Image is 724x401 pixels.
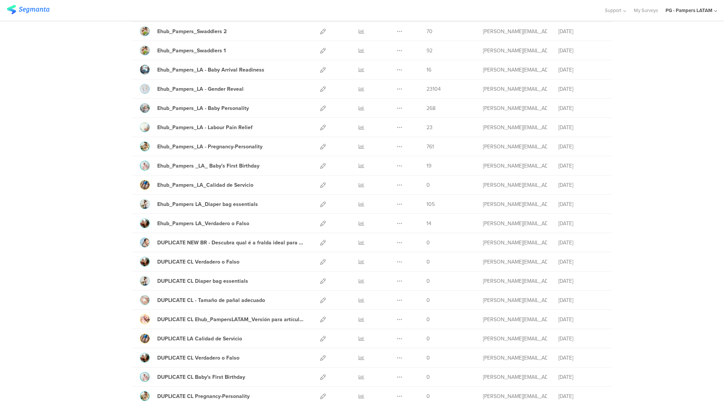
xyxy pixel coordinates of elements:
span: 14 [426,220,431,227]
span: 268 [426,104,436,112]
span: 0 [426,316,430,323]
div: perez.ep@pg.com [483,354,547,362]
span: 0 [426,239,430,247]
div: [DATE] [558,316,604,323]
div: [DATE] [558,27,604,35]
a: DUPLICATE NEW BR - Descubra qual é a fralda ideal para o seu bebê! Full Complete Con Form [140,238,304,247]
img: segmanta logo [7,5,49,14]
div: Ehub_Pampers_LA - Labour Pain Relief [157,124,253,131]
div: DUPLICATE CL Verdadero o Falso [157,258,239,266]
div: [DATE] [558,335,604,343]
div: [DATE] [558,162,604,170]
div: Ehub_Pampers _LA_ Baby's First Birthday [157,162,259,170]
span: 23104 [426,85,441,93]
a: DUPLICATE CL Ehub_PampersLATAM_Versión para artículos [140,314,304,324]
div: perez.ep@pg.com [483,258,547,266]
div: perez.ep@pg.com [483,85,547,93]
div: perez.ep@pg.com [483,66,547,74]
span: 0 [426,258,430,266]
a: DUPLICATE CL Pregnancy-Personality [140,391,250,401]
a: DUPLICATE CL Verdadero o Falso [140,353,239,363]
div: Ehub_Pampers_LA - Baby Personality [157,104,249,112]
div: perez.ep@pg.com [483,143,547,151]
div: Ehub_Pampers_Swaddlers 1 [157,47,226,55]
a: Ehub_Pampers LA_Diaper bag essentials [140,199,258,209]
div: DUPLICATE CL Baby's First Birthday [157,373,245,381]
div: [DATE] [558,373,604,381]
div: Ehub_Pampers_LA - Gender Reveal [157,85,244,93]
div: Ehub_Pampers LA_Diaper bag essentials [157,200,258,208]
span: 105 [426,200,435,208]
span: Support [605,7,621,14]
div: perez.ep@pg.com [483,27,547,35]
div: DUPLICATE CL Verdadero o Falso [157,354,239,362]
div: [DATE] [558,124,604,131]
div: DUPLICATE CL Ehub_PampersLATAM_Versión para artículos [157,316,304,323]
a: Ehub_Pampers_LA - Labour Pain Relief [140,122,253,132]
div: perez.ep@pg.com [483,200,547,208]
div: perez.ep@pg.com [483,181,547,189]
div: [DATE] [558,239,604,247]
div: PG - Pampers LATAM [666,7,712,14]
span: 92 [426,47,433,55]
span: 0 [426,296,430,304]
div: [DATE] [558,220,604,227]
div: Ehub_Pampers_LA_Calidad de Servicio [157,181,253,189]
div: [DATE] [558,258,604,266]
a: Ehub_Pampers LA_Verdadero o Falso [140,218,249,228]
div: perez.ep@pg.com [483,373,547,381]
a: Ehub_Pampers_LA - Baby Arrival Readiness [140,65,264,75]
div: perez.ep@pg.com [483,392,547,400]
div: perez.ep@pg.com [483,335,547,343]
div: perez.ep@pg.com [483,124,547,131]
span: 0 [426,373,430,381]
div: [DATE] [558,85,604,93]
span: 0 [426,277,430,285]
div: perez.ep@pg.com [483,220,547,227]
div: perez.ep@pg.com [483,296,547,304]
div: [DATE] [558,143,604,151]
div: perez.ep@pg.com [483,239,547,247]
div: perez.ep@pg.com [483,162,547,170]
div: perez.ep@pg.com [483,104,547,112]
div: [DATE] [558,277,604,285]
a: DUPLICATE CL Diaper bag essentials [140,276,248,286]
div: [DATE] [558,296,604,304]
div: perez.ep@pg.com [483,47,547,55]
span: 0 [426,392,430,400]
a: Ehub_Pampers_LA - Gender Reveal [140,84,244,94]
div: DUPLICATE CL Pregnancy-Personality [157,392,250,400]
div: [DATE] [558,47,604,55]
div: Ehub_Pampers_LA - Baby Arrival Readiness [157,66,264,74]
div: Ehub_Pampers_LA - Pregnancy-Personality [157,143,262,151]
a: DUPLICATE CL Baby's First Birthday [140,372,245,382]
span: 0 [426,335,430,343]
a: Ehub_Pampers_LA_Calidad de Servicio [140,180,253,190]
div: perez.ep@pg.com [483,277,547,285]
a: Ehub_Pampers_Swaddlers 2 [140,26,227,36]
a: Ehub_Pampers_LA - Pregnancy-Personality [140,142,262,151]
div: DUPLICATE CL - Tamaño de pañal adecuado [157,296,265,304]
span: 16 [426,66,431,74]
div: perez.ep@pg.com [483,316,547,323]
div: [DATE] [558,181,604,189]
a: DUPLICATE CL - Tamaño de pañal adecuado [140,295,265,305]
div: [DATE] [558,392,604,400]
div: DUPLICATE LA Calidad de Servicio [157,335,242,343]
a: Ehub_Pampers_Swaddlers 1 [140,46,226,55]
a: DUPLICATE LA Calidad de Servicio [140,334,242,343]
a: DUPLICATE CL Verdadero o Falso [140,257,239,267]
a: Ehub_Pampers _LA_ Baby's First Birthday [140,161,259,171]
span: 0 [426,181,430,189]
div: [DATE] [558,66,604,74]
a: Ehub_Pampers_LA - Baby Personality [140,103,249,113]
span: 23 [426,124,433,131]
span: 761 [426,143,434,151]
div: DUPLICATE CL Diaper bag essentials [157,277,248,285]
div: [DATE] [558,104,604,112]
div: [DATE] [558,200,604,208]
span: 19 [426,162,431,170]
span: 0 [426,354,430,362]
span: 70 [426,27,433,35]
div: DUPLICATE NEW BR - Descubra qual é a fralda ideal para o seu bebê! Full Complete Con Form [157,239,304,247]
